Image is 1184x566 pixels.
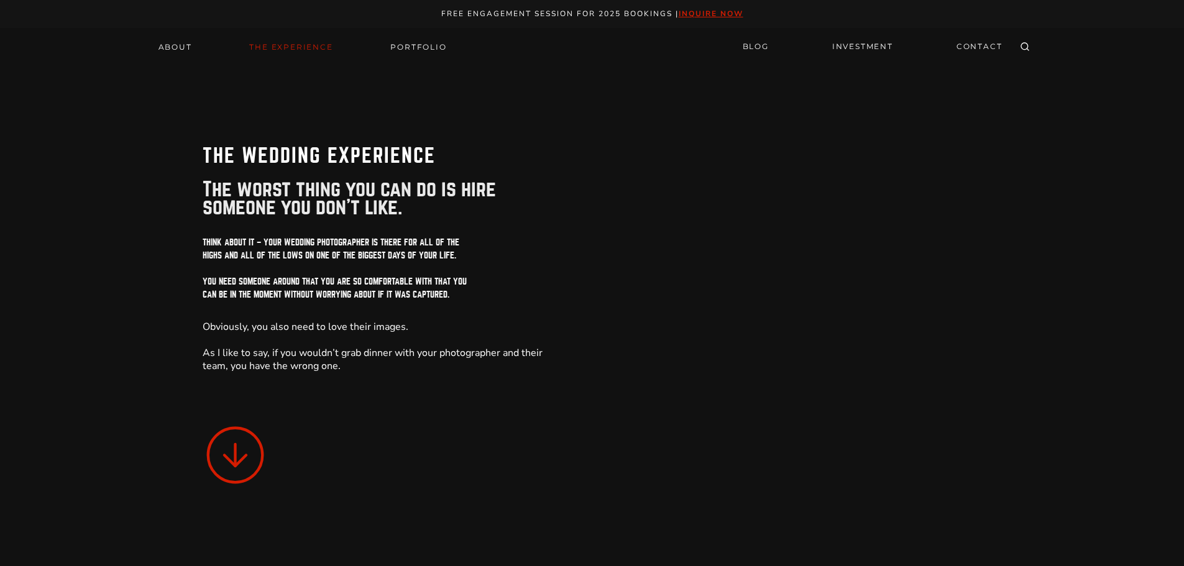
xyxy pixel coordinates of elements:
button: View Search Form [1016,39,1034,56]
a: THE EXPERIENCE [242,39,340,56]
h1: The Wedding Experience [203,146,567,166]
a: About [151,39,200,56]
p: Obviously, you also need to love their images. As I like to say, if you wouldn’t grab dinner with... [203,321,567,372]
a: Portfolio [383,39,454,56]
a: inquire now [679,9,743,19]
nav: Secondary Navigation [735,36,1010,58]
p: Free engagement session for 2025 Bookings | [14,7,1171,21]
img: Logo of Roy Serafin Photo Co., featuring stylized text in white on a light background, representi... [546,32,638,62]
h5: Think about it – your wedding photographer is there for all of the highs and all of the lows on o... [203,236,567,316]
a: INVESTMENT [825,36,901,58]
a: CONTACT [949,36,1010,58]
p: The worst thing you can do is hire someone you don’t like. [203,181,567,217]
a: BLOG [735,36,776,58]
nav: Primary Navigation [151,39,454,56]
